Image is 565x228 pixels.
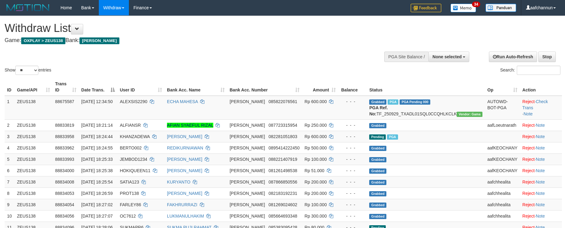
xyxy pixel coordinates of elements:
[167,134,202,139] a: [PERSON_NAME]
[304,99,327,104] span: Rp 600.000
[341,99,364,105] div: - - -
[55,191,74,196] span: 88834053
[369,180,386,185] span: Grabbed
[522,134,535,139] a: Reject
[81,214,113,218] span: [DATE] 18:27:07
[367,78,485,96] th: Status
[167,157,202,162] a: [PERSON_NAME]
[120,180,139,184] span: SATIA123
[369,203,386,208] span: Grabbed
[5,96,14,120] td: 1
[384,52,428,62] div: PGA Site Balance /
[269,202,297,207] span: Copy 081269024602 to clipboard
[120,157,147,162] span: JEMBOD1234
[369,146,386,151] span: Grabbed
[14,176,52,187] td: ZEUS138
[369,191,386,196] span: Grabbed
[522,99,548,110] a: Check Trans
[14,210,52,222] td: ZEUS138
[485,165,520,176] td: aafKEOCHANY
[269,145,300,150] span: Copy 0895414222450 to clipboard
[5,176,14,187] td: 7
[520,131,562,142] td: ·
[304,123,327,128] span: Rp 250.000
[5,3,51,12] img: MOTION_logo.png
[14,199,52,210] td: ZEUS138
[269,191,297,196] span: Copy 082183192231 to clipboard
[432,54,462,59] span: None selected
[302,78,338,96] th: Amount: activate to sort column ascending
[520,78,562,96] th: Action
[369,105,388,116] b: PGA Ref. No:
[269,99,297,104] span: Copy 085822076561 to clipboard
[164,78,227,96] th: Bank Acc. Name: activate to sort column ascending
[167,145,203,150] a: REDIKURNIAWAN
[15,66,38,75] select: Showentries
[341,202,364,208] div: - - -
[485,187,520,199] td: aafchhealita
[269,168,297,173] span: Copy 081261498538 to clipboard
[304,202,327,207] span: Rp 100.000
[227,78,302,96] th: Bank Acc. Number: activate to sort column ascending
[230,180,265,184] span: [PERSON_NAME]
[14,187,52,199] td: ZEUS138
[486,4,516,12] img: panduan.png
[522,214,535,218] a: Reject
[81,180,113,184] span: [DATE] 18:25:54
[304,168,324,173] span: Rp 51.000
[304,145,327,150] span: Rp 500.000
[55,123,74,128] span: 88833819
[5,37,370,44] h4: Game: Bank:
[522,202,535,207] a: Reject
[304,191,327,196] span: Rp 200.000
[5,131,14,142] td: 3
[369,214,386,219] span: Grabbed
[520,187,562,199] td: ·
[230,191,265,196] span: [PERSON_NAME]
[55,202,74,207] span: 88834054
[120,214,136,218] span: OC7612
[167,123,213,128] a: AFIAN SYAEFUL RIZAL
[55,214,74,218] span: 88834056
[369,168,386,174] span: Grabbed
[81,99,113,104] span: [DATE] 12:34:50
[369,123,386,128] span: Grabbed
[341,179,364,185] div: - - -
[81,123,113,128] span: [DATE] 18:21:14
[369,157,386,162] span: Grabbed
[269,134,297,139] span: Copy 082281051803 to clipboard
[14,165,52,176] td: ZEUS138
[167,202,197,207] a: FAKHRURRAZI
[269,214,297,218] span: Copy 085664693348 to clipboard
[117,78,164,96] th: User ID: activate to sort column ascending
[81,145,113,150] span: [DATE] 18:24:55
[451,4,476,12] img: Button%20Memo.svg
[230,214,265,218] span: [PERSON_NAME]
[5,153,14,165] td: 5
[5,210,14,222] td: 10
[485,119,520,131] td: aafLoeutnarath
[520,199,562,210] td: ·
[167,99,198,104] a: ECHA MAHESA
[14,119,52,131] td: ZEUS138
[520,165,562,176] td: ·
[120,134,150,139] span: KHANZADEWA
[536,134,545,139] a: Note
[55,99,74,104] span: 88675587
[21,37,65,44] span: OXPLAY > ZEUS138
[500,66,560,75] label: Search:
[387,134,398,140] span: Marked by aafpengsreynich
[411,4,441,12] img: Feedback.jpg
[120,99,147,104] span: ALEXSIS2290
[489,52,537,62] a: Run Auto-Refresh
[472,2,480,7] span: 34
[5,187,14,199] td: 8
[338,78,367,96] th: Balance
[120,123,141,128] span: ALFIANSR
[167,191,202,196] a: [PERSON_NAME]
[14,78,52,96] th: Game/API: activate to sort column ascending
[81,202,113,207] span: [DATE] 18:27:02
[536,123,545,128] a: Note
[120,145,141,150] span: BERTO002
[485,153,520,165] td: aafKEOCHANY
